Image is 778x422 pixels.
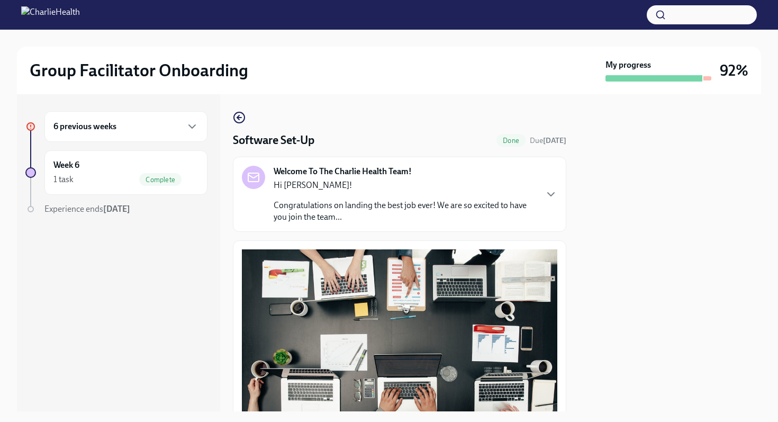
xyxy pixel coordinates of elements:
[530,136,566,146] span: July 1st, 2025 10:00
[139,176,182,184] span: Complete
[44,111,207,142] div: 6 previous weeks
[44,204,130,214] span: Experience ends
[21,6,80,23] img: CharlieHealth
[274,166,412,177] strong: Welcome To The Charlie Health Team!
[720,61,748,80] h3: 92%
[233,132,314,148] h4: Software Set-Up
[274,200,536,223] p: Congratulations on landing the best job ever! We are so excited to have you join the team...
[530,136,566,145] span: Due
[30,60,248,81] h2: Group Facilitator Onboarding
[53,159,79,171] h6: Week 6
[496,137,526,145] span: Done
[53,121,116,132] h6: 6 previous weeks
[605,59,651,71] strong: My progress
[53,174,74,185] div: 1 task
[25,150,207,195] a: Week 61 taskComplete
[543,136,566,145] strong: [DATE]
[103,204,130,214] strong: [DATE]
[274,179,536,191] p: Hi [PERSON_NAME]!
